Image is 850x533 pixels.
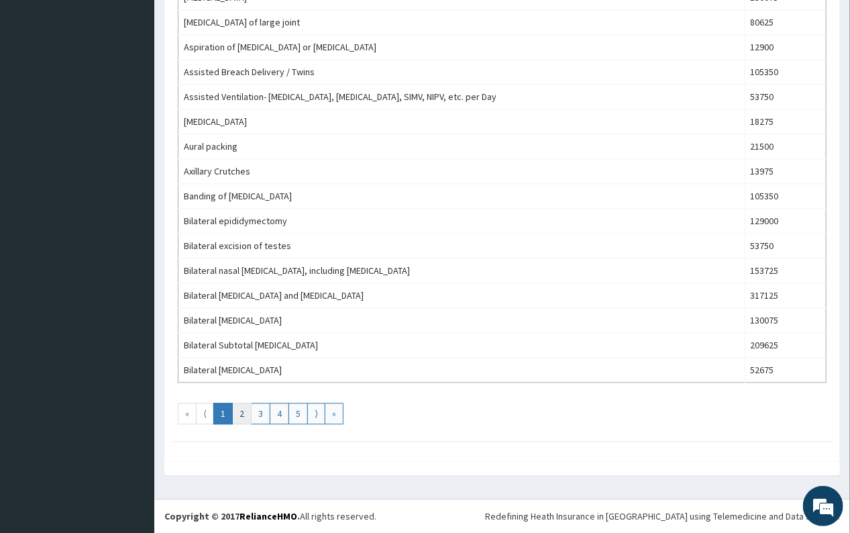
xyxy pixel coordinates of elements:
a: Go to page number 1 [213,403,233,424]
td: 209625 [745,333,827,358]
td: 18275 [745,109,827,134]
td: 317125 [745,283,827,308]
a: Go to previous page [196,403,214,424]
td: [MEDICAL_DATA] [178,109,745,134]
td: 53750 [745,234,827,258]
textarea: Type your message and hit 'Enter' [7,367,256,414]
td: 105350 [745,60,827,85]
td: 21500 [745,134,827,159]
footer: All rights reserved. [154,499,850,533]
div: Chat with us now [70,75,225,93]
td: 130075 [745,308,827,333]
td: [MEDICAL_DATA] of large joint [178,10,745,35]
td: Aural packing [178,134,745,159]
td: Bilateral excision of testes [178,234,745,258]
div: Redefining Heath Insurance in [GEOGRAPHIC_DATA] using Telemedicine and Data Science! [485,510,840,523]
td: Assisted Ventilation- [MEDICAL_DATA], [MEDICAL_DATA], SIMV, NIPV, etc. per Day [178,85,745,109]
a: Go to page number 3 [251,403,270,424]
td: 153725 [745,258,827,283]
a: Go to first page [178,403,197,424]
a: Go to page number 4 [270,403,289,424]
td: Bilateral [MEDICAL_DATA] [178,358,745,383]
strong: Copyright © 2017 . [164,510,300,522]
td: Axillary Crutches [178,159,745,184]
td: Aspiration of [MEDICAL_DATA] or [MEDICAL_DATA] [178,35,745,60]
td: Assisted Breach Delivery / Twins [178,60,745,85]
td: Bilateral Subtotal [MEDICAL_DATA] [178,333,745,358]
td: Bilateral [MEDICAL_DATA] and [MEDICAL_DATA] [178,283,745,308]
a: Go to page number 2 [232,403,252,424]
td: Bilateral epididymectomy [178,209,745,234]
td: Banding of [MEDICAL_DATA] [178,184,745,209]
span: We're online! [78,169,185,305]
td: 52675 [745,358,827,383]
div: Minimize live chat window [220,7,252,39]
td: 129000 [745,209,827,234]
td: Bilateral nasal [MEDICAL_DATA], including [MEDICAL_DATA] [178,258,745,283]
td: Bilateral [MEDICAL_DATA] [178,308,745,333]
a: Go to page number 5 [288,403,308,424]
td: 13975 [745,159,827,184]
td: 105350 [745,184,827,209]
td: 12900 [745,35,827,60]
a: Go to next page [307,403,325,424]
a: RelianceHMO [240,510,297,522]
td: 80625 [745,10,827,35]
img: d_794563401_company_1708531726252_794563401 [25,67,54,101]
a: Go to last page [325,403,343,424]
td: 53750 [745,85,827,109]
